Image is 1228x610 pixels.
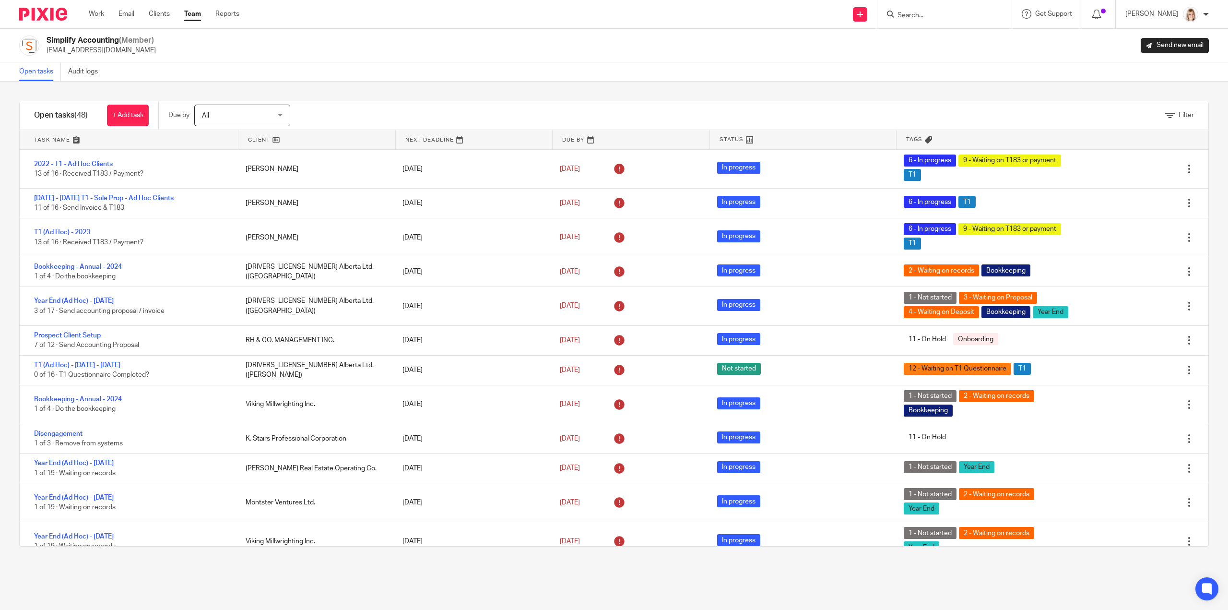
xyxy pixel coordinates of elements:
[1141,38,1209,53] a: Send new email
[34,342,139,348] span: 7 of 12 · Send Accounting Proposal
[717,431,760,443] span: In progress
[236,493,393,512] div: Montster Ventures Ltd.
[236,291,393,321] div: [DRIVERS_LICENSE_NUMBER] Alberta Ltd. ([GEOGRAPHIC_DATA])
[34,371,149,378] span: 0 of 16 · T1 Questionnaire Completed?
[560,401,580,407] span: [DATE]
[959,390,1034,402] span: 2 - Waiting on records
[720,135,744,144] span: Status
[959,527,1034,539] span: 2 - Waiting on records
[1179,112,1194,119] span: Filter
[904,363,1011,375] span: 12 - Waiting on T1 Questionnaire
[34,308,165,314] span: 3 of 17 · Send accounting proposal / invoice
[19,8,67,21] img: Pixie
[717,264,760,276] span: In progress
[981,264,1030,276] span: Bookkeeping
[959,488,1034,500] span: 2 - Waiting on records
[236,356,393,385] div: [DRIVERS_LICENSE_NUMBER] Alberta Ltd. ([PERSON_NAME])
[34,533,114,540] a: Year End (Ad Hoc) - [DATE]
[34,543,116,550] span: 1 of 19 · Waiting on records
[236,395,393,414] div: Viking Millwrighting Inc.
[393,532,550,551] div: [DATE]
[560,268,580,275] span: [DATE]
[34,460,114,466] a: Year End (Ad Hoc) - [DATE]
[717,534,760,546] span: In progress
[47,36,156,46] h2: Simplify Accounting
[236,159,393,179] div: [PERSON_NAME]
[560,337,580,344] span: [DATE]
[560,435,580,442] span: [DATE]
[236,532,393,551] div: Viking Millwrighting Inc.
[904,390,956,402] span: 1 - Not started
[119,36,154,44] span: (Member)
[34,431,83,437] a: Disengagement
[560,367,580,373] span: [DATE]
[34,239,143,246] span: 13 of 16 · Received T183 / Payment?
[34,273,116,280] span: 1 of 4 · Do the bookkeeping
[34,110,88,120] h1: Open tasks
[904,502,939,514] span: Year End
[1014,363,1031,375] span: T1
[393,331,550,350] div: [DATE]
[717,162,760,174] span: In progress
[1183,7,1198,22] img: Tayler%20Headshot%20Compressed%20Resized%202.jpg
[717,397,760,409] span: In progress
[393,360,550,380] div: [DATE]
[89,9,104,19] a: Work
[958,196,976,208] span: T1
[904,431,951,443] span: 11 - On Hold
[236,331,393,350] div: RH & CO. MANAGEMENT INC.
[107,105,149,126] a: + Add task
[560,303,580,310] span: [DATE]
[717,299,760,311] span: In progress
[904,333,951,345] span: 11 - On Hold
[393,493,550,512] div: [DATE]
[393,228,550,247] div: [DATE]
[34,332,101,339] a: Prospect Client Setup
[236,257,393,287] div: [DRIVERS_LICENSE_NUMBER] Alberta Ltd. ([GEOGRAPHIC_DATA])
[68,62,105,81] a: Audit logs
[904,196,956,208] span: 6 - In progress
[904,461,956,473] span: 1 - Not started
[560,465,580,472] span: [DATE]
[959,461,994,473] span: Year End
[904,306,979,318] span: 4 - Waiting on Deposit
[184,9,201,19] a: Team
[904,264,979,276] span: 2 - Waiting on records
[393,193,550,213] div: [DATE]
[19,36,39,56] img: Screenshot%202023-11-29%20141159.png
[897,12,983,20] input: Search
[904,238,921,250] span: T1
[393,459,550,478] div: [DATE]
[19,62,61,81] a: Open tasks
[149,9,170,19] a: Clients
[717,333,760,345] span: In progress
[202,112,209,119] span: All
[560,499,580,506] span: [DATE]
[34,298,114,304] a: Year End (Ad Hoc) - [DATE]
[34,494,114,501] a: Year End (Ad Hoc) - [DATE]
[34,440,123,447] span: 1 of 3 · Remove from systems
[953,333,998,345] span: Onboarding
[34,504,116,511] span: 1 of 19 · Waiting on records
[34,263,122,270] a: Bookkeeping - Annual - 2024
[717,230,760,242] span: In progress
[34,229,90,236] a: T1 (Ad Hoc) - 2023
[393,297,550,316] div: [DATE]
[393,262,550,281] div: [DATE]
[904,292,956,304] span: 1 - Not started
[34,396,122,403] a: Bookkeeping - Annual - 2024
[393,395,550,414] div: [DATE]
[34,470,116,477] span: 1 of 19 · Waiting on records
[959,292,1037,304] span: 3 - Waiting on Proposal
[904,541,939,553] span: Year End
[34,170,143,177] span: 13 of 16 · Received T183 / Payment?
[906,135,922,144] span: Tags
[560,538,580,545] span: [DATE]
[904,155,956,167] span: 6 - In progress
[560,166,580,172] span: [DATE]
[904,527,956,539] span: 1 - Not started
[904,169,921,181] span: T1
[1125,9,1178,19] p: [PERSON_NAME]
[717,196,760,208] span: In progress
[981,306,1030,318] span: Bookkeeping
